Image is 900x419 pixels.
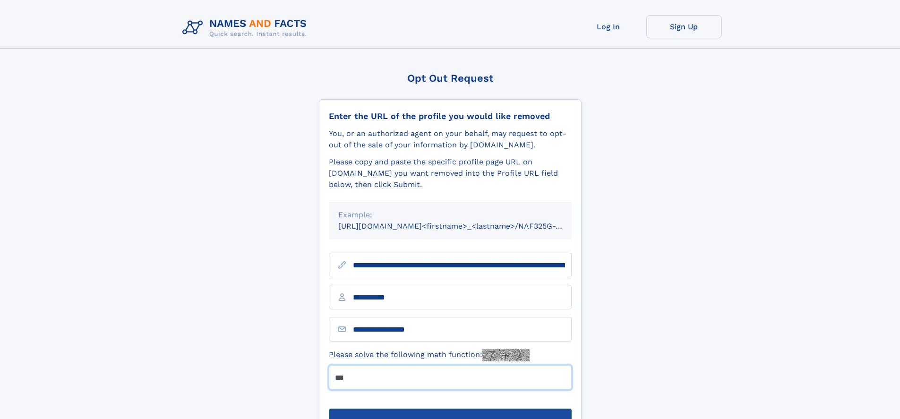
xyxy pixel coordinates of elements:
[329,128,572,151] div: You, or an authorized agent on your behalf, may request to opt-out of the sale of your informatio...
[646,15,722,38] a: Sign Up
[319,72,582,84] div: Opt Out Request
[329,111,572,121] div: Enter the URL of the profile you would like removed
[338,222,590,231] small: [URL][DOMAIN_NAME]<firstname>_<lastname>/NAF325G-xxxxxxxx
[571,15,646,38] a: Log In
[338,209,562,221] div: Example:
[329,156,572,190] div: Please copy and paste the specific profile page URL on [DOMAIN_NAME] you want removed into the Pr...
[179,15,315,41] img: Logo Names and Facts
[329,349,530,361] label: Please solve the following math function:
